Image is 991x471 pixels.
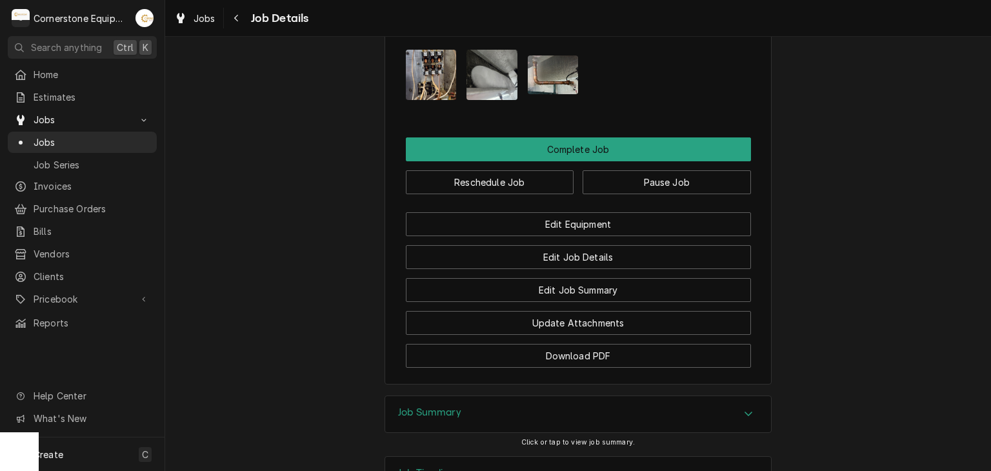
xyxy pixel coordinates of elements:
[34,202,150,215] span: Purchase Orders
[583,170,751,194] button: Pause Job
[34,12,128,25] div: Cornerstone Equipment Repair, LLC
[143,41,148,54] span: K
[34,316,150,330] span: Reports
[34,135,150,149] span: Jobs
[34,449,63,460] span: Create
[406,335,751,368] div: Button Group Row
[142,448,148,461] span: C
[34,158,150,172] span: Job Series
[385,396,772,433] div: Job Summary
[406,302,751,335] div: Button Group Row
[8,198,157,219] a: Purchase Orders
[8,288,157,310] a: Go to Pricebook
[169,8,221,29] a: Jobs
[406,344,751,368] button: Download PDF
[406,39,751,110] span: Attachments
[528,55,579,94] img: 4ix83eyTWjTxItLfUXgC
[406,245,751,269] button: Edit Job Details
[34,292,131,306] span: Pricebook
[8,243,157,265] a: Vendors
[8,64,157,85] a: Home
[406,50,457,101] img: OdtGkvHpQ7aLulOD88QV
[34,90,150,104] span: Estimates
[385,396,771,432] button: Accordion Details Expand Trigger
[406,161,751,194] div: Button Group Row
[12,9,30,27] div: Cornerstone Equipment Repair, LLC's Avatar
[406,137,751,368] div: Button Group
[31,41,102,54] span: Search anything
[406,236,751,269] div: Button Group Row
[34,389,149,403] span: Help Center
[406,269,751,302] div: Button Group Row
[135,9,154,27] div: AB
[194,12,215,25] span: Jobs
[247,10,309,27] span: Job Details
[117,41,134,54] span: Ctrl
[34,247,150,261] span: Vendors
[12,9,30,27] div: C
[406,194,751,203] div: Button Group Row
[135,9,154,27] div: Andrew Buigues's Avatar
[406,203,751,236] div: Button Group Row
[406,137,751,161] button: Complete Job
[521,438,635,446] span: Click or tap to view job summary.
[8,86,157,108] a: Estimates
[34,412,149,425] span: What's New
[8,408,157,429] a: Go to What's New
[406,137,751,161] div: Button Group Row
[385,396,771,432] div: Accordion Header
[406,311,751,335] button: Update Attachments
[8,221,157,242] a: Bills
[406,278,751,302] button: Edit Job Summary
[34,270,150,283] span: Clients
[8,36,157,59] button: Search anythingCtrlK
[34,68,150,81] span: Home
[8,132,157,153] a: Jobs
[398,406,461,419] h3: Job Summary
[34,225,150,238] span: Bills
[8,385,157,406] a: Go to Help Center
[8,109,157,130] a: Go to Jobs
[406,170,574,194] button: Reschedule Job
[466,50,517,101] img: AVb1EKkCS2WCUNCAg7dS
[34,179,150,193] span: Invoices
[8,266,157,287] a: Clients
[406,26,751,110] div: Attachments
[8,175,157,197] a: Invoices
[34,113,131,126] span: Jobs
[8,312,157,334] a: Reports
[226,8,247,28] button: Navigate back
[8,154,157,175] a: Job Series
[406,212,751,236] button: Edit Equipment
